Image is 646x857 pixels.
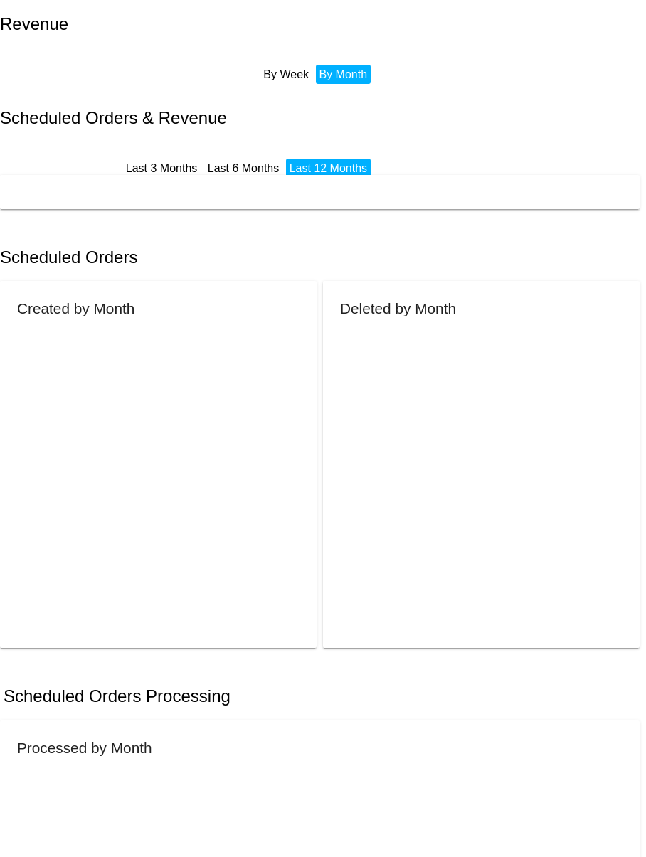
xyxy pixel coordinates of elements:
h2: Processed by Month [17,740,152,756]
a: Last 3 Months [126,162,198,174]
h2: Deleted by Month [340,300,456,316]
li: By Month [316,65,371,84]
h2: Created by Month [17,300,134,316]
a: Last 12 Months [290,162,367,174]
li: By Week [260,65,312,84]
h2: Scheduled Orders Processing [4,686,231,706]
a: Last 6 Months [208,162,280,174]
